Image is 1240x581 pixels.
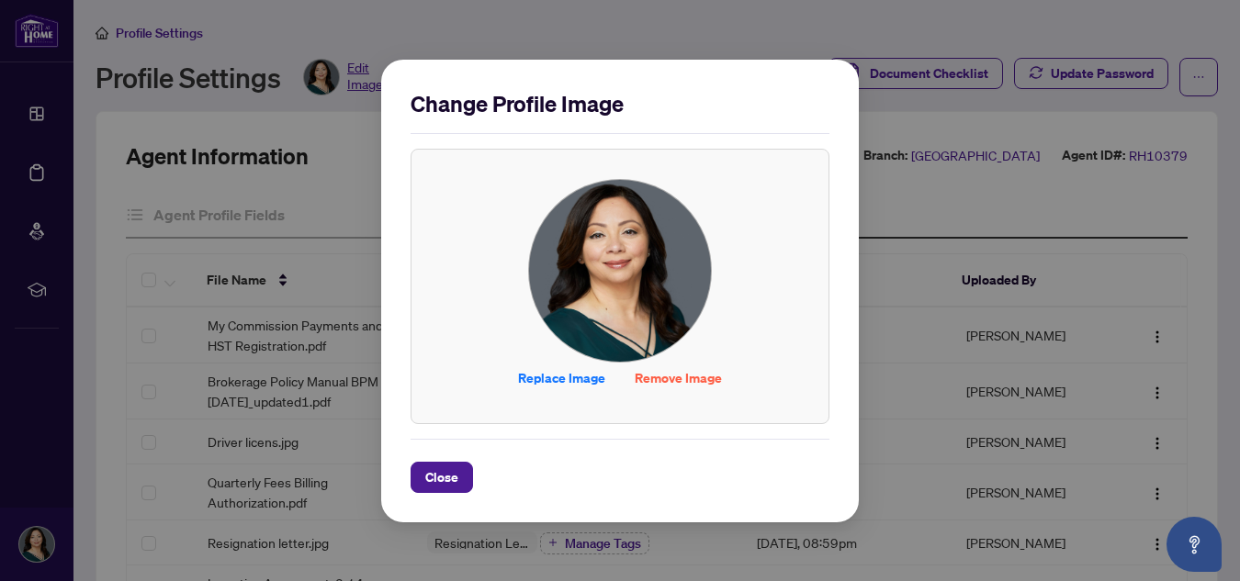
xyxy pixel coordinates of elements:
img: Profile Icon [529,180,711,362]
button: Close [411,462,473,493]
h2: Change Profile Image [411,89,829,118]
button: Remove Image [620,363,737,394]
button: Replace Image [503,363,620,394]
span: Replace Image [518,363,605,393]
button: Open asap [1167,517,1222,572]
span: Close [425,463,458,492]
span: Remove Image [635,363,722,393]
